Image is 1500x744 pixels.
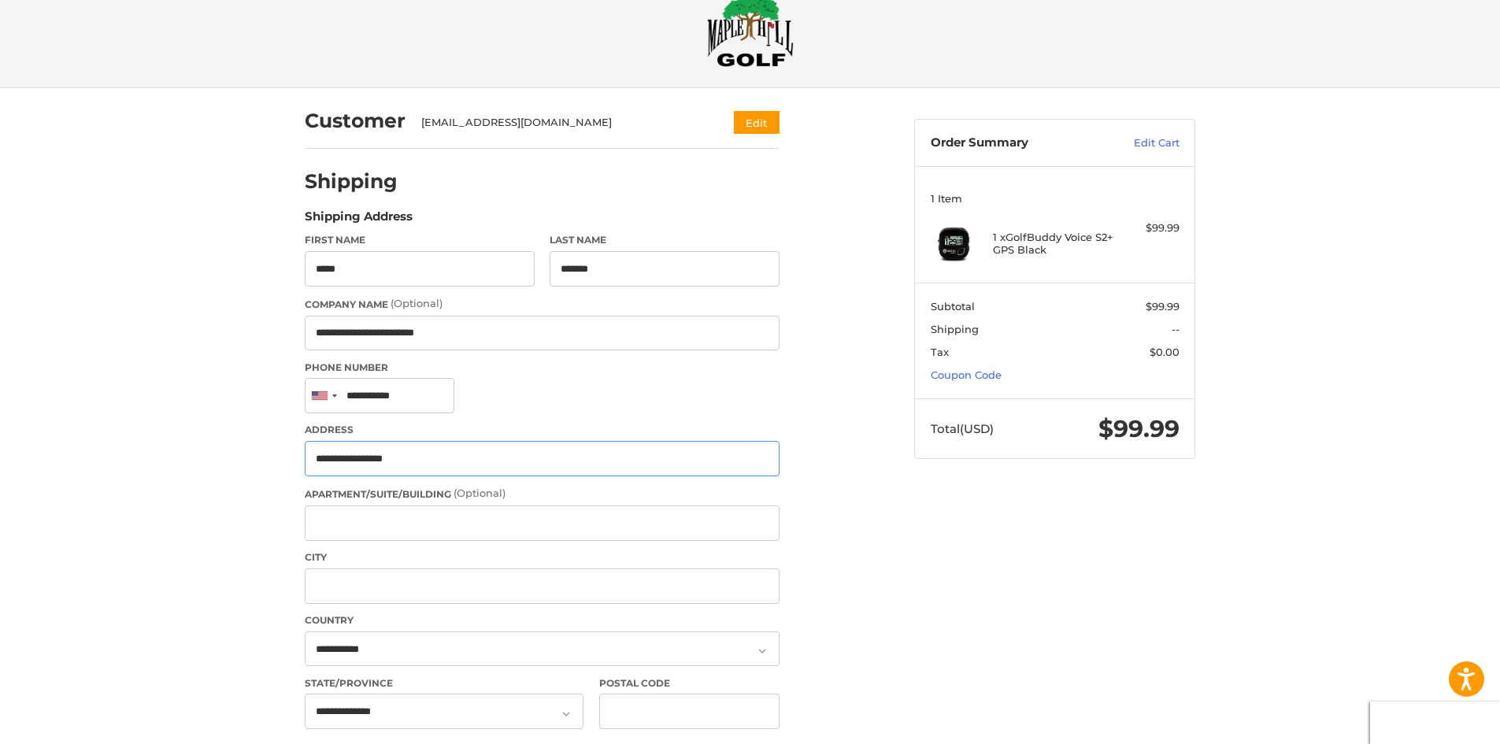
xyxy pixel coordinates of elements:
div: United States: +1 [306,379,342,413]
button: Edit [734,111,780,134]
label: Country [305,613,780,627]
label: Address [305,423,780,437]
span: -- [1172,323,1180,335]
h3: Order Summary [931,135,1100,151]
span: $99.99 [1098,414,1180,443]
legend: Shipping Address [305,208,413,233]
span: Total (USD) [931,421,994,436]
a: Edit Cart [1100,135,1180,151]
small: (Optional) [454,487,506,499]
div: [EMAIL_ADDRESS][DOMAIN_NAME] [421,115,704,131]
label: Apartment/Suite/Building [305,486,780,502]
small: (Optional) [391,297,443,309]
a: Coupon Code [931,368,1002,381]
div: $99.99 [1117,220,1180,236]
label: City [305,550,780,564]
label: Last Name [550,233,780,247]
span: Subtotal [931,300,975,313]
span: $0.00 [1150,346,1180,358]
span: Tax [931,346,949,358]
iframe: Google Customer Reviews [1370,701,1500,744]
label: First Name [305,233,535,247]
label: State/Province [305,676,583,690]
label: Company Name [305,296,780,312]
h2: Customer [305,109,406,133]
span: $99.99 [1146,300,1180,313]
span: Shipping [931,323,979,335]
label: Postal Code [599,676,780,690]
label: Phone Number [305,361,780,375]
h3: 1 Item [931,192,1180,205]
h2: Shipping [305,169,398,194]
h4: 1 x GolfBuddy Voice S2+ GPS Black [993,231,1113,257]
